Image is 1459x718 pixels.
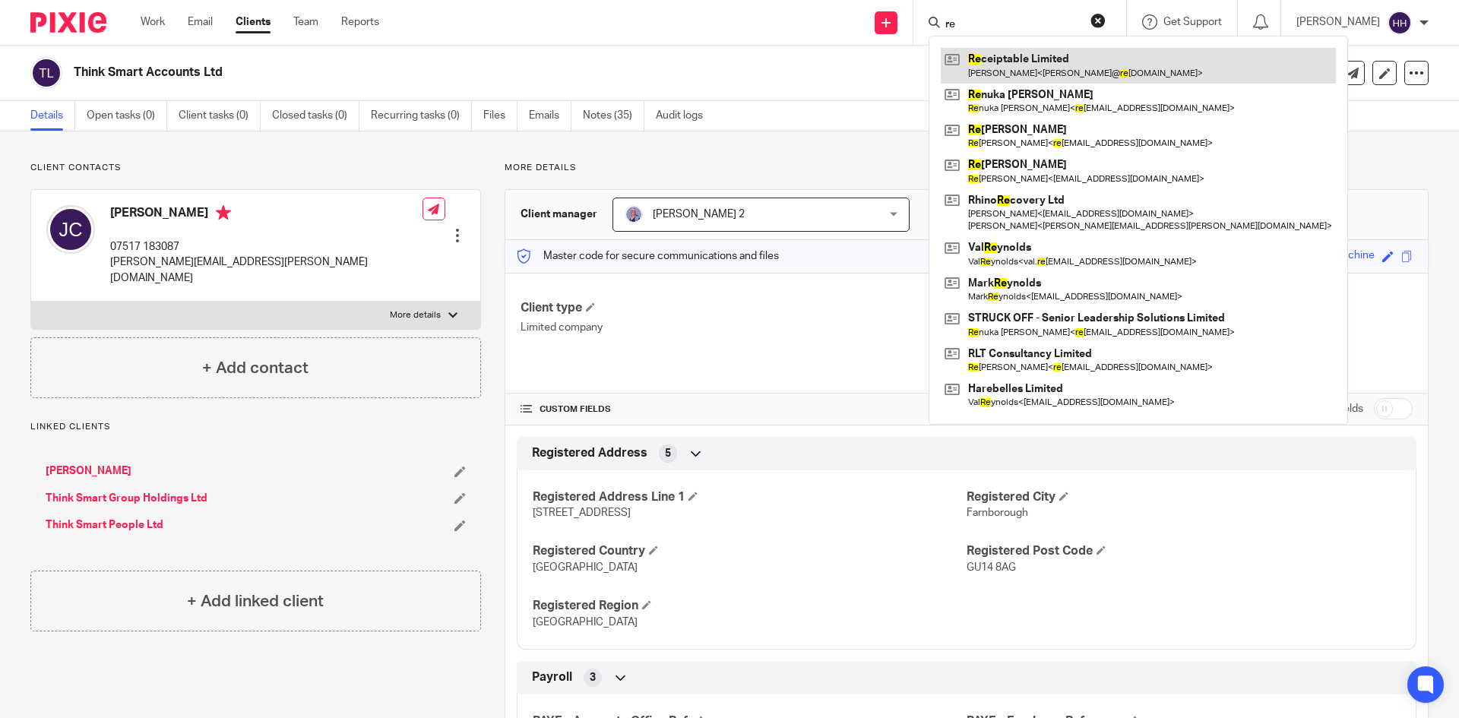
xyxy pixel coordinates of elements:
[967,562,1016,573] span: GU14 8AG
[1388,11,1412,35] img: svg%3E
[46,463,131,479] a: [PERSON_NAME]
[30,12,106,33] img: Pixie
[521,300,967,316] h4: Client type
[529,101,571,131] a: Emails
[110,239,423,255] p: 07517 183087
[533,562,638,573] span: [GEOGRAPHIC_DATA]
[517,248,779,264] p: Master code for secure communications and files
[483,101,517,131] a: Files
[533,489,967,505] h4: Registered Address Line 1
[532,445,647,461] span: Registered Address
[371,101,472,131] a: Recurring tasks (0)
[533,543,967,559] h4: Registered Country
[141,14,165,30] a: Work
[390,309,441,321] p: More details
[30,162,481,174] p: Client contacts
[656,101,714,131] a: Audit logs
[188,14,213,30] a: Email
[30,57,62,89] img: svg%3E
[179,101,261,131] a: Client tasks (0)
[944,18,1081,32] input: Search
[341,14,379,30] a: Reports
[521,403,967,416] h4: CUSTOM FIELDS
[202,356,309,380] h4: + Add contact
[521,207,597,222] h3: Client manager
[505,162,1429,174] p: More details
[653,209,745,220] span: [PERSON_NAME] 2
[30,101,75,131] a: Details
[110,205,423,224] h4: [PERSON_NAME]
[1090,13,1106,28] button: Clear
[533,508,631,518] span: [STREET_ADDRESS]
[1296,14,1380,30] p: [PERSON_NAME]
[293,14,318,30] a: Team
[967,543,1400,559] h4: Registered Post Code
[590,670,596,685] span: 3
[521,320,967,335] p: Limited company
[236,14,271,30] a: Clients
[110,255,423,286] p: [PERSON_NAME][EMAIL_ADDRESS][PERSON_NAME][DOMAIN_NAME]
[30,421,481,433] p: Linked clients
[967,489,1400,505] h4: Registered City
[187,590,324,613] h4: + Add linked client
[87,101,167,131] a: Open tasks (0)
[46,491,207,506] a: Think Smart Group Holdings Ltd
[967,508,1028,518] span: Farnborough
[532,669,572,685] span: Payroll
[625,205,643,223] img: JC%20Linked%20In.jpg
[533,598,967,614] h4: Registered Region
[665,446,671,461] span: 5
[1163,17,1222,27] span: Get Support
[74,65,992,81] h2: Think Smart Accounts Ltd
[46,205,95,254] img: svg%3E
[46,517,163,533] a: Think Smart People Ltd
[272,101,359,131] a: Closed tasks (0)
[533,617,638,628] span: [GEOGRAPHIC_DATA]
[583,101,644,131] a: Notes (35)
[216,205,231,220] i: Primary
